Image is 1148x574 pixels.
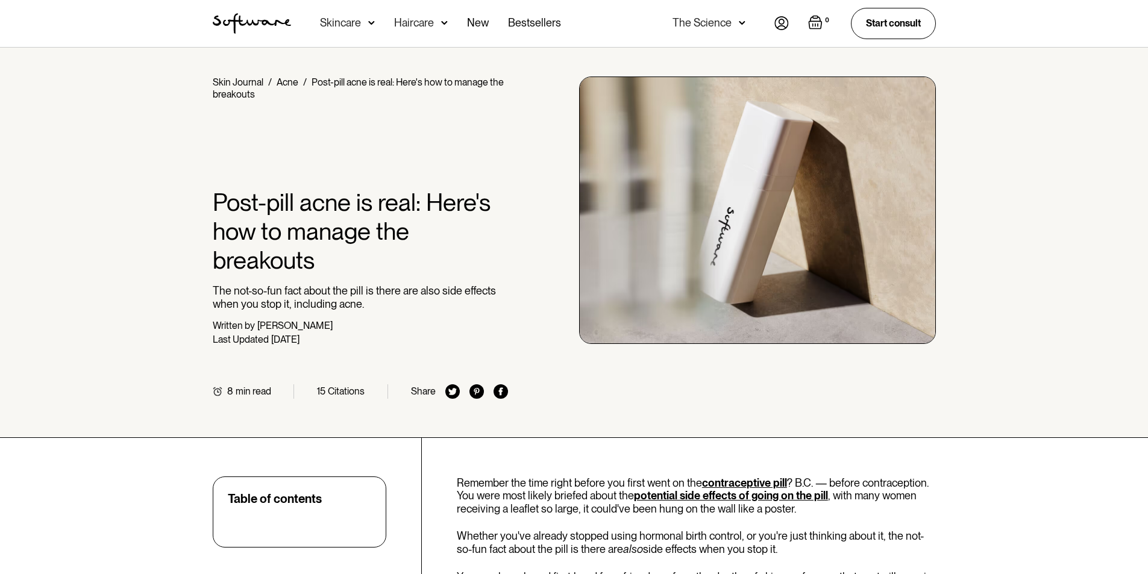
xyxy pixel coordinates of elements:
[213,334,269,345] div: Last Updated
[623,543,643,555] em: also
[277,76,298,88] a: Acne
[213,13,291,34] img: Software Logo
[808,15,832,32] a: Open empty cart
[445,384,460,399] img: twitter icon
[213,76,504,100] div: Post-pill acne is real: Here's how to manage the breakouts
[394,17,434,29] div: Haircare
[494,384,508,399] img: facebook icon
[851,8,936,39] a: Start consult
[823,15,832,26] div: 0
[227,385,233,397] div: 8
[236,385,271,397] div: min read
[673,17,732,29] div: The Science
[457,529,936,555] p: Whether you've already stopped using hormonal birth control, or you're just thinking about it, th...
[213,188,509,275] h1: Post-pill acne is real: Here's how to manage the breakouts
[213,284,509,310] p: The not-so-fun fact about the pill is there are also side effects when you stop it, including acne.
[411,385,436,397] div: Share
[702,476,787,489] a: contraceptive pill
[328,385,365,397] div: Citations
[634,489,828,502] a: potential side effects of going on the pill
[213,320,255,331] div: Written by
[213,76,263,88] a: Skin Journal
[739,17,745,29] img: arrow down
[317,385,325,397] div: 15
[268,76,272,88] div: /
[271,334,300,345] div: [DATE]
[441,17,448,29] img: arrow down
[469,384,484,399] img: pinterest icon
[320,17,361,29] div: Skincare
[257,320,333,331] div: [PERSON_NAME]
[368,17,375,29] img: arrow down
[303,76,307,88] div: /
[228,491,322,506] div: Table of contents
[457,476,936,516] p: Remember the time right before you first went on the ? B.C. — before contraception. You were most...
